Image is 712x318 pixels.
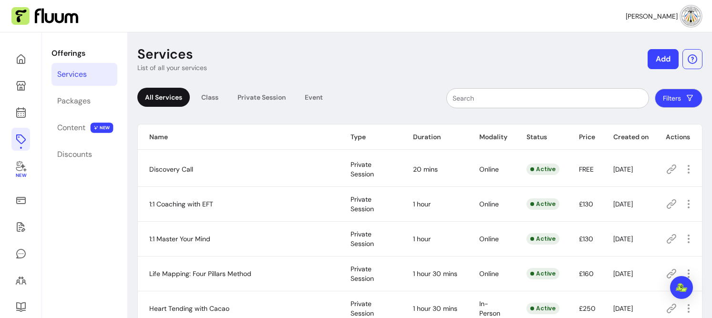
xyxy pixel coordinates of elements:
span: [PERSON_NAME] [626,11,678,21]
span: Online [479,235,499,243]
span: [DATE] [613,269,633,278]
a: My Messages [11,242,30,265]
div: Discounts [57,149,92,160]
button: Add [648,49,679,69]
span: Online [479,269,499,278]
img: avatar [681,7,701,26]
a: New [11,154,30,185]
a: Content NEW [52,116,117,139]
a: Offerings [11,128,30,151]
span: Online [479,165,499,174]
div: Active [526,198,559,210]
span: £250 [579,304,596,313]
p: Offerings [52,48,117,59]
span: 1:1 Master Your Mind [149,235,210,243]
span: £160 [579,269,594,278]
button: avatar[PERSON_NAME] [626,7,701,26]
span: Private Session [351,299,374,318]
th: Created on [602,124,654,150]
span: Private Session [351,265,374,283]
a: Discounts [52,143,117,166]
th: Duration [402,124,468,150]
div: Active [526,233,559,245]
span: £130 [579,235,593,243]
span: NEW [91,123,114,133]
span: Private Session [351,195,374,213]
th: Price [568,124,602,150]
a: Clients [11,269,30,292]
a: Calendar [11,101,30,124]
span: Private Session [351,160,374,178]
div: Active [526,164,559,175]
span: New [15,173,26,179]
p: List of all your services [137,63,207,72]
span: [DATE] [613,304,633,313]
th: Actions [654,124,702,150]
span: [DATE] [613,235,633,243]
span: [DATE] [613,165,633,174]
th: Status [515,124,568,150]
span: Life Mapping: Four Pillars Method [149,269,251,278]
div: Active [526,303,559,314]
th: Name [138,124,339,150]
div: Private Session [230,88,293,107]
a: Waivers [11,215,30,238]
a: Packages [52,90,117,113]
th: Type [339,124,402,150]
span: Private Session [351,230,374,248]
div: Event [297,88,330,107]
span: 1 hour 30 mins [413,269,457,278]
span: Discovery Call [149,165,193,174]
span: Heart Tending with Cacao [149,304,229,313]
div: Services [57,69,87,80]
span: £130 [579,200,593,208]
span: 1 hour [413,235,431,243]
div: Content [57,122,85,133]
span: 1:1 Coaching with EFT [149,200,213,208]
a: Services [52,63,117,86]
div: Packages [57,95,91,107]
span: In-Person [479,299,500,318]
th: Modality [468,124,515,150]
span: 1 hour 30 mins [413,304,457,313]
div: Active [526,268,559,279]
div: All Services [137,88,190,107]
span: 1 hour [413,200,431,208]
div: Open Intercom Messenger [670,276,693,299]
span: Online [479,200,499,208]
a: My Page [11,74,30,97]
span: FREE [579,165,594,174]
img: Fluum Logo [11,7,78,25]
a: Sales [11,189,30,212]
div: Class [194,88,226,107]
input: Search [453,93,643,103]
span: [DATE] [613,200,633,208]
a: Home [11,48,30,71]
span: 20 mins [413,165,438,174]
button: Filters [655,89,702,108]
p: Services [137,46,193,63]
